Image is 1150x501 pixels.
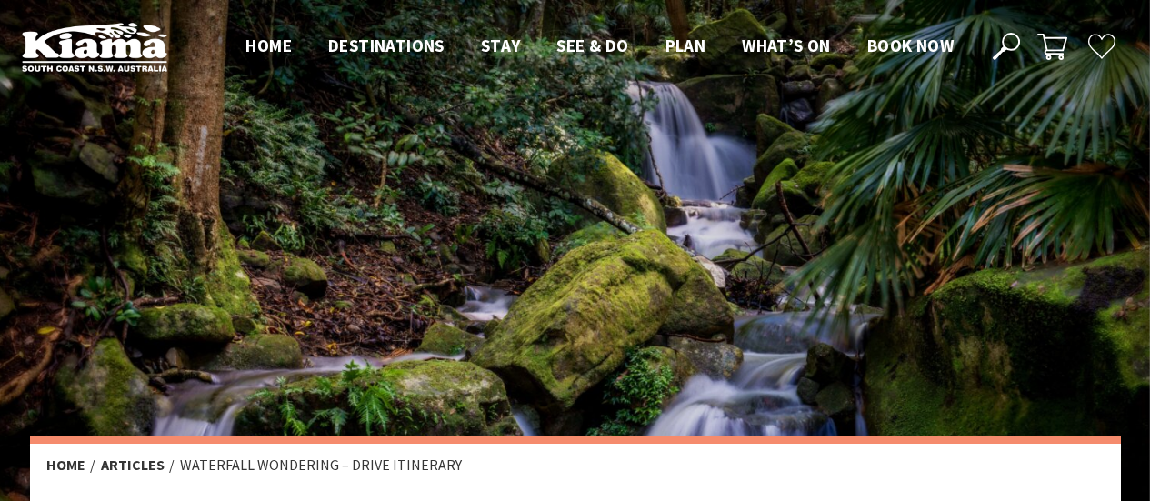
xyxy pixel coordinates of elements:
[867,35,954,56] span: Book now
[180,454,462,477] li: Waterfall wondering – drive itinerary
[22,22,167,72] img: Kiama Logo
[742,35,831,56] span: What’s On
[245,35,292,56] span: Home
[46,456,85,475] a: Home
[556,35,628,56] span: See & Do
[328,35,445,56] span: Destinations
[481,35,521,56] span: Stay
[665,35,706,56] span: Plan
[101,456,165,475] a: Articles
[227,32,972,62] nav: Main Menu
